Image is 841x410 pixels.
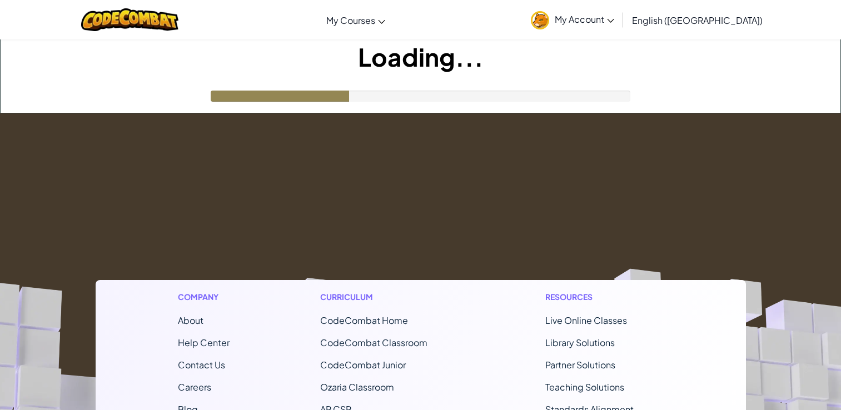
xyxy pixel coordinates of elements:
a: Help Center [178,337,230,348]
a: My Courses [321,5,391,35]
a: CodeCombat Classroom [320,337,427,348]
a: Live Online Classes [545,314,627,326]
h1: Resources [545,291,664,303]
a: English ([GEOGRAPHIC_DATA]) [626,5,768,35]
a: Careers [178,381,211,393]
span: Contact Us [178,359,225,371]
a: About [178,314,203,326]
h1: Loading... [1,39,840,74]
a: Library Solutions [545,337,615,348]
span: My Account [555,13,614,25]
a: Ozaria Classroom [320,381,394,393]
span: My Courses [326,14,375,26]
a: CodeCombat Junior [320,359,406,371]
h1: Curriculum [320,291,455,303]
img: avatar [531,11,549,29]
a: Teaching Solutions [545,381,624,393]
a: Partner Solutions [545,359,615,371]
a: My Account [525,2,620,37]
span: CodeCombat Home [320,314,408,326]
img: CodeCombat logo [81,8,178,31]
span: English ([GEOGRAPHIC_DATA]) [632,14,763,26]
h1: Company [178,291,230,303]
